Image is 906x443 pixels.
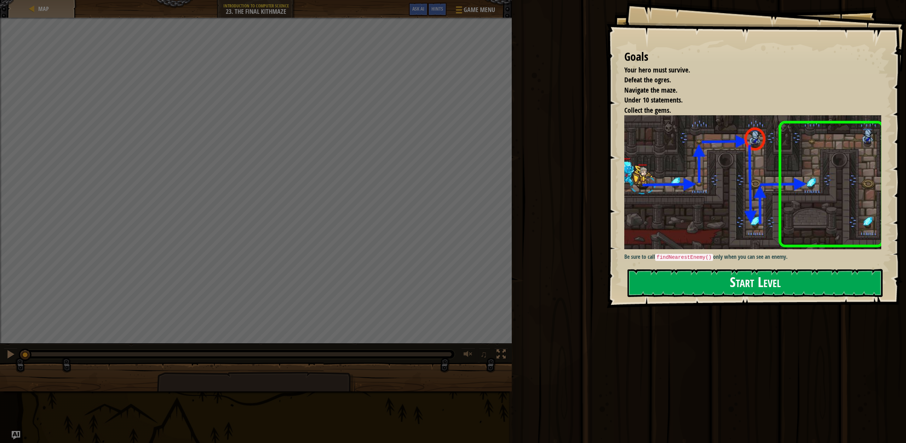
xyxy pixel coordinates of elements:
[624,85,677,95] span: Navigate the maze.
[615,65,879,75] li: Your hero must survive.
[450,3,499,19] button: Game Menu
[615,75,879,85] li: Defeat the ogres.
[4,348,18,362] button: Ctrl + P: Pause
[12,431,20,439] button: Ask AI
[461,348,475,362] button: Adjust volume
[624,49,881,65] div: Goals
[624,65,690,75] span: Your hero must survive.
[615,105,879,116] li: Collect the gems.
[624,95,683,105] span: Under 10 statements.
[494,348,508,362] button: Toggle fullscreen
[627,269,883,297] button: Start Level
[464,5,495,14] span: Game Menu
[479,348,491,362] button: ♫
[624,115,887,249] img: The final kithmaze
[615,85,879,95] li: Navigate the maze.
[624,75,671,84] span: Defeat the ogres.
[624,253,887,261] p: Be sure to call only when you can see an enemy.
[409,3,428,16] button: Ask AI
[480,349,487,360] span: ♫
[431,5,443,12] span: Hints
[655,254,713,261] code: findNearestEnemy()
[624,105,671,115] span: Collect the gems.
[36,5,49,13] a: Map
[38,5,49,13] span: Map
[412,5,424,12] span: Ask AI
[615,95,879,105] li: Under 10 statements.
